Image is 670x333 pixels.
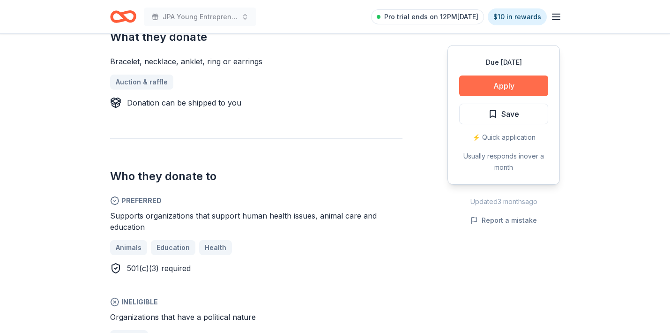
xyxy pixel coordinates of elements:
button: Save [459,104,548,124]
span: Pro trial ends on 12PM[DATE] [384,11,478,23]
span: Save [501,108,519,120]
span: Health [205,242,226,253]
div: Donation can be shipped to you [127,97,241,108]
span: Ineligible [110,296,402,308]
a: Education [151,240,195,255]
span: Preferred [110,195,402,206]
span: Animals [116,242,141,253]
span: 501(c)(3) required [127,264,191,273]
span: Organizations that have a political nature [110,312,256,322]
a: Animals [110,240,147,255]
div: ⚡️ Quick application [459,132,548,143]
button: Apply [459,76,548,96]
button: Report a mistake [470,215,537,226]
span: JPA Young Entrepreneur’s Christmas Market [163,11,238,23]
a: Health [199,240,232,255]
h2: Who they donate to [110,169,402,184]
div: Usually responds in over a month [459,151,548,173]
span: Education [156,242,190,253]
div: Bracelet, necklace, anklet, ring or earrings [110,56,402,67]
span: Supports organizations that support human health issues, animal care and education [110,211,377,232]
h2: What they donate [110,30,402,45]
a: Home [110,6,136,28]
a: $10 in rewards [488,8,547,25]
a: Auction & raffle [110,75,173,90]
div: Updated 3 months ago [447,196,560,207]
a: Pro trial ends on 12PM[DATE] [371,9,484,24]
button: JPA Young Entrepreneur’s Christmas Market [144,8,256,26]
div: Due [DATE] [459,57,548,68]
